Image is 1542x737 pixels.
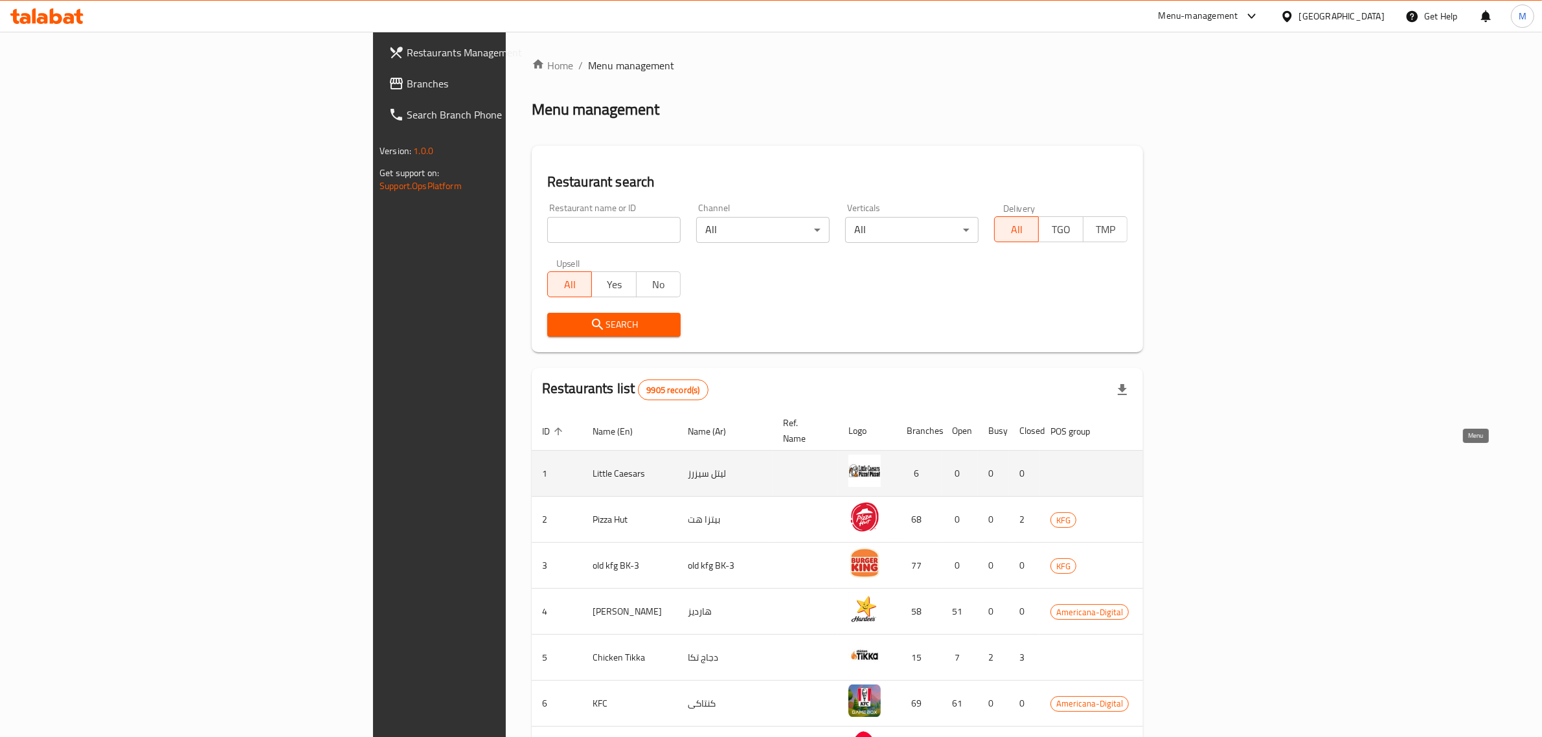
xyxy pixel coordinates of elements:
[547,313,681,337] button: Search
[1000,220,1034,239] span: All
[942,543,978,589] td: 0
[978,681,1009,727] td: 0
[597,275,631,294] span: Yes
[942,497,978,543] td: 0
[380,142,411,159] span: Version:
[547,217,681,243] input: Search for restaurant name or ID..
[407,45,620,60] span: Restaurants Management
[978,635,1009,681] td: 2
[942,681,978,727] td: 61
[542,379,709,400] h2: Restaurants list
[1050,424,1107,439] span: POS group
[380,164,439,181] span: Get support on:
[942,451,978,497] td: 0
[896,497,942,543] td: 68
[688,424,743,439] span: Name (Ar)
[642,275,675,294] span: No
[848,685,881,717] img: KFC
[1051,605,1128,620] span: Americana-Digital
[942,589,978,635] td: 51
[896,451,942,497] td: 6
[413,142,433,159] span: 1.0.0
[848,501,881,533] img: Pizza Hut
[558,317,670,333] span: Search
[978,411,1009,451] th: Busy
[378,99,631,130] a: Search Branch Phone
[593,424,650,439] span: Name (En)
[677,543,773,589] td: old kfg BK-3
[696,217,830,243] div: All
[547,271,592,297] button: All
[838,411,896,451] th: Logo
[677,589,773,635] td: هارديز
[638,380,708,400] div: Total records count
[994,216,1039,242] button: All
[407,107,620,122] span: Search Branch Phone
[556,258,580,267] label: Upsell
[677,497,773,543] td: بيتزا هت
[1051,696,1128,711] span: Americana-Digital
[407,76,620,91] span: Branches
[1051,513,1076,528] span: KFG
[542,424,567,439] span: ID
[547,172,1128,192] h2: Restaurant search
[1003,203,1036,212] label: Delivery
[1009,635,1040,681] td: 3
[378,68,631,99] a: Branches
[591,271,636,297] button: Yes
[677,635,773,681] td: دجاج تكا
[532,58,1143,73] nav: breadcrumb
[378,37,631,68] a: Restaurants Management
[1519,9,1526,23] span: M
[942,635,978,681] td: 7
[896,543,942,589] td: 77
[1009,589,1040,635] td: 0
[978,589,1009,635] td: 0
[1159,8,1238,24] div: Menu-management
[588,58,674,73] span: Menu management
[896,589,942,635] td: 58
[896,411,942,451] th: Branches
[1089,220,1122,239] span: TMP
[553,275,587,294] span: All
[380,177,462,194] a: Support.OpsPlatform
[1009,681,1040,727] td: 0
[1009,543,1040,589] td: 0
[1083,216,1128,242] button: TMP
[1107,374,1138,405] div: Export file
[677,451,773,497] td: ليتل سيزرز
[978,451,1009,497] td: 0
[1044,220,1078,239] span: TGO
[1038,216,1083,242] button: TGO
[978,497,1009,543] td: 0
[848,455,881,487] img: Little Caesars
[1051,559,1076,574] span: KFG
[677,681,773,727] td: كنتاكى
[896,681,942,727] td: 69
[783,415,822,446] span: Ref. Name
[896,635,942,681] td: 15
[1009,451,1040,497] td: 0
[978,543,1009,589] td: 0
[848,593,881,625] img: Hardee's
[636,271,681,297] button: No
[942,411,978,451] th: Open
[639,384,707,396] span: 9905 record(s)
[1009,411,1040,451] th: Closed
[845,217,979,243] div: All
[1299,9,1385,23] div: [GEOGRAPHIC_DATA]
[532,99,659,120] h2: Menu management
[1009,497,1040,543] td: 2
[848,547,881,579] img: old kfg BK-3
[848,639,881,671] img: Chicken Tikka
